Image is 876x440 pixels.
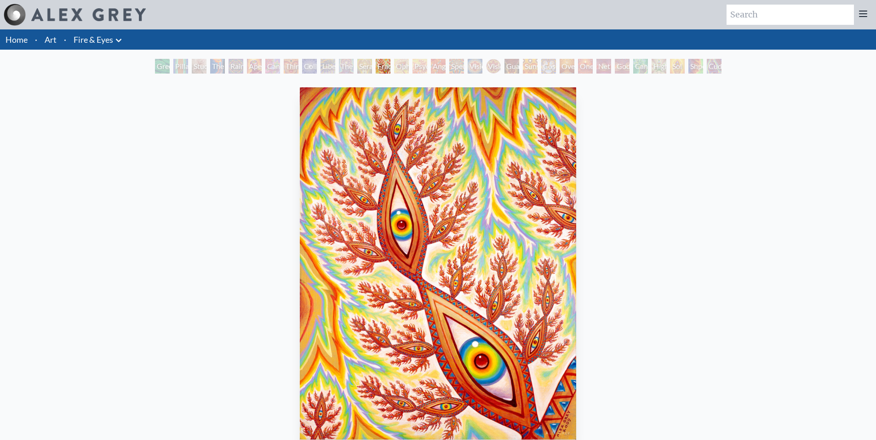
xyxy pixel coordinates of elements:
[633,59,648,74] div: Cannafist
[265,59,280,74] div: Cannabis Sutra
[192,59,206,74] div: Study for the Great Turn
[173,59,188,74] div: Pillar of Awareness
[486,59,501,74] div: Vision Crystal Tondo
[302,59,317,74] div: Collective Vision
[229,59,243,74] div: Rainbow Eye Ripple
[45,33,57,46] a: Art
[670,59,685,74] div: Sol Invictus
[155,59,170,74] div: Green Hand
[468,59,482,74] div: Vision Crystal
[74,33,113,46] a: Fire & Eyes
[394,59,409,74] div: Ophanic Eyelash
[578,59,593,74] div: One
[504,59,519,74] div: Guardian of Infinite Vision
[707,59,721,74] div: Cuddle
[541,59,556,74] div: Cosmic Elf
[6,34,28,45] a: Home
[300,87,576,440] img: Fractal-Eyes-2009-Alex-Grey-watermarked.jpeg
[284,59,298,74] div: Third Eye Tears of Joy
[560,59,574,74] div: Oversoul
[339,59,354,74] div: The Seer
[688,59,703,74] div: Shpongled
[727,5,854,25] input: Search
[247,59,262,74] div: Aperture
[615,59,630,74] div: Godself
[431,59,446,74] div: Angel Skin
[652,59,666,74] div: Higher Vision
[412,59,427,74] div: Psychomicrograph of a Fractal Paisley Cherub Feather Tip
[596,59,611,74] div: Net of Being
[60,29,70,50] li: ·
[376,59,390,74] div: Fractal Eyes
[523,59,538,74] div: Sunyata
[31,29,41,50] li: ·
[210,59,225,74] div: The Torch
[321,59,335,74] div: Liberation Through Seeing
[357,59,372,74] div: Seraphic Transport Docking on the Third Eye
[449,59,464,74] div: Spectral Lotus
